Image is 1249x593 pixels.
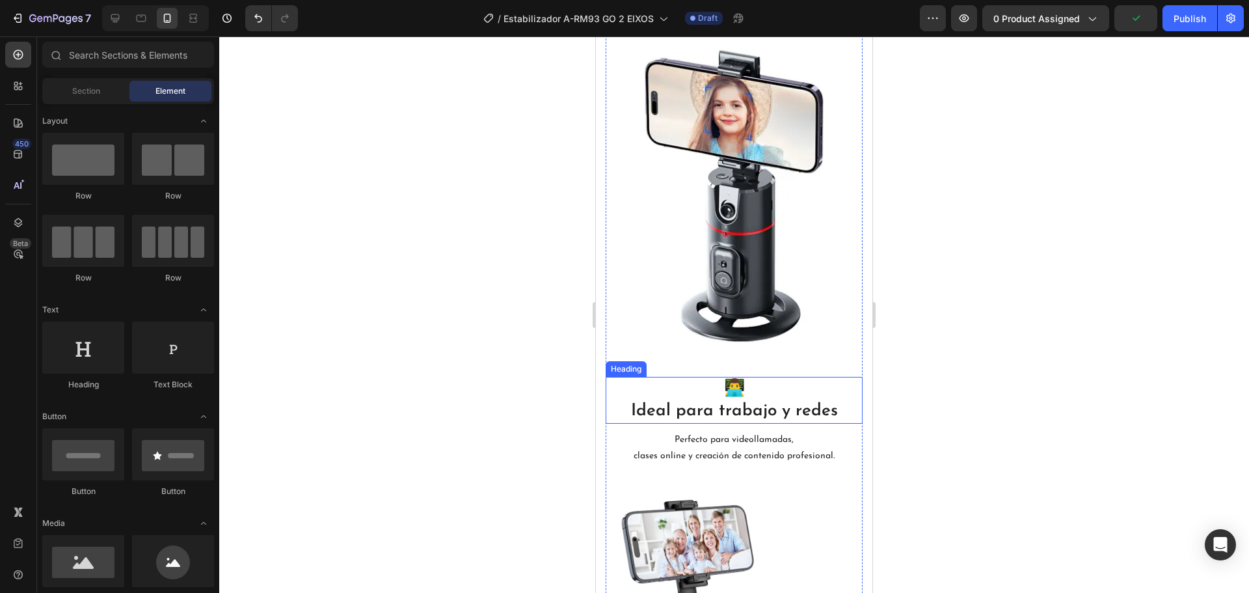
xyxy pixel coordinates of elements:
span: Draft [698,12,718,24]
div: Publish [1174,12,1206,25]
div: Button [42,486,124,497]
span: 0 product assigned [993,12,1080,25]
span: Layout [42,115,68,127]
div: Row [42,272,124,284]
span: Section [72,85,100,97]
button: Publish [1162,5,1217,31]
div: 450 [12,139,31,149]
div: Beta [10,238,31,249]
span: Toggle open [193,513,214,534]
span: Element [155,85,185,97]
div: Undo/Redo [245,5,298,31]
div: Button [132,486,214,497]
div: Text Block [132,379,214,391]
span: Estabilizador A-RM93 GO 2 EIXOS [504,12,654,25]
button: 7 [5,5,97,31]
span: / [498,12,501,25]
div: Row [132,190,214,202]
button: 0 product assigned [982,5,1109,31]
p: 7 [85,10,91,26]
span: Text [42,304,59,316]
span: Toggle open [193,406,214,427]
span: Button [42,411,66,422]
span: Media [42,517,65,529]
div: Open Intercom Messenger [1205,529,1236,560]
span: Toggle open [193,111,214,131]
span: Toggle open [193,299,214,320]
iframe: Design area [596,36,872,593]
div: Row [132,272,214,284]
div: Row [42,190,124,202]
div: Heading [42,379,124,391]
input: Search Sections & Elements [42,42,214,68]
